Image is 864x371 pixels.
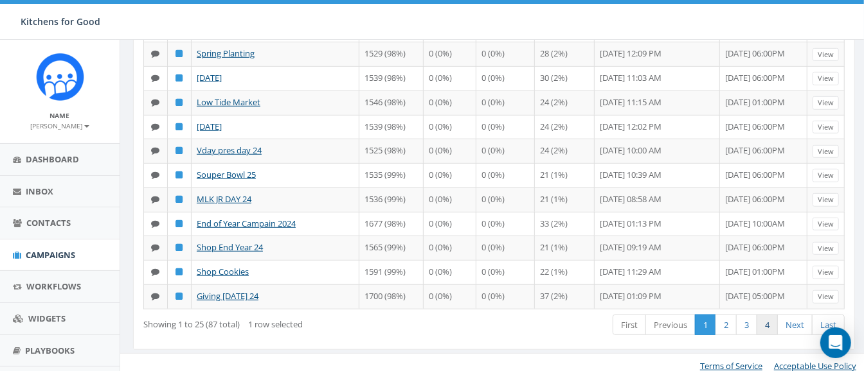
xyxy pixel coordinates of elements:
a: 2 [715,315,737,336]
i: Text SMS [152,49,160,58]
td: 37 (2%) [535,284,595,309]
a: View [813,169,839,182]
a: Giving [DATE] 24 [197,290,258,302]
td: [DATE] 12:02 PM [595,115,720,139]
i: Published [176,268,183,276]
td: [DATE] 10:00AM [720,212,807,236]
i: Text SMS [152,220,160,228]
td: [DATE] 06:00PM [720,42,807,66]
td: 1546 (98%) [359,91,424,115]
td: 0 (0%) [476,284,535,309]
span: Workflows [26,280,81,292]
a: 4 [757,315,778,336]
span: Dashboard [26,153,79,165]
td: 24 (2%) [535,91,595,115]
td: 1525 (98%) [359,139,424,163]
td: 24 (2%) [535,115,595,139]
td: [DATE] 11:03 AM [595,66,720,91]
td: 0 (0%) [424,42,476,66]
td: 0 (0%) [424,163,476,187]
td: [DATE] 05:00PM [720,284,807,309]
i: Published [176,195,183,203]
td: 24 (2%) [535,139,595,163]
td: 33 (2%) [535,212,595,236]
td: 0 (0%) [476,66,535,91]
td: 0 (0%) [424,91,476,115]
td: 0 (0%) [424,139,476,163]
td: [DATE] 10:00 AM [595,139,720,163]
a: View [813,266,839,279]
td: 28 (2%) [535,42,595,66]
td: 0 (0%) [476,187,535,212]
a: Previous [645,315,696,336]
i: Published [176,292,183,300]
td: [DATE] 06:00PM [720,139,807,163]
td: 0 (0%) [476,236,535,260]
img: Rally_Corp_Icon_1.png [36,53,84,101]
td: 0 (0%) [476,212,535,236]
td: 1565 (99%) [359,236,424,260]
td: [DATE] 11:29 AM [595,260,720,284]
small: [PERSON_NAME] [31,121,89,130]
i: Published [176,146,183,155]
i: Published [176,98,183,107]
td: 1529 (98%) [359,42,424,66]
a: View [813,48,839,62]
i: Text SMS [152,292,160,300]
td: 0 (0%) [476,91,535,115]
td: 1535 (99%) [359,163,424,187]
td: 0 (0%) [476,139,535,163]
i: Published [176,49,183,58]
td: [DATE] 12:09 PM [595,42,720,66]
td: [DATE] 11:15 AM [595,91,720,115]
td: 1536 (99%) [359,187,424,212]
span: Widgets [28,313,66,324]
a: View [813,242,839,255]
span: Campaigns [26,249,75,261]
td: 1539 (98%) [359,115,424,139]
i: Text SMS [152,243,160,252]
td: 0 (0%) [424,260,476,284]
i: Published [176,123,183,131]
i: Text SMS [152,98,160,107]
a: MLK JR DAY 24 [197,193,251,205]
a: View [813,193,839,207]
a: View [813,72,839,85]
td: 1591 (99%) [359,260,424,284]
span: Inbox [26,185,53,197]
div: Open Intercom Messenger [820,327,851,358]
a: Low Tide Market [197,96,260,108]
a: Last [812,315,845,336]
td: 0 (0%) [424,236,476,260]
td: 0 (0%) [476,42,535,66]
td: 0 (0%) [476,115,535,139]
a: 1 [695,315,716,336]
span: Contacts [26,217,71,229]
i: Text SMS [152,171,160,179]
td: 0 (0%) [476,260,535,284]
td: 0 (0%) [424,66,476,91]
i: Text SMS [152,146,160,155]
i: Text SMS [152,123,160,131]
td: [DATE] 01:13 PM [595,212,720,236]
td: [DATE] 10:39 AM [595,163,720,187]
td: [DATE] 06:00PM [720,236,807,260]
td: 30 (2%) [535,66,595,91]
a: View [813,96,839,110]
a: End of Year Campain 2024 [197,218,296,229]
a: View [813,145,839,159]
td: [DATE] 01:09 PM [595,284,720,309]
i: Published [176,243,183,252]
a: [DATE] [197,121,222,132]
a: View [813,121,839,134]
a: [PERSON_NAME] [31,119,89,131]
a: Spring Planting [197,47,255,59]
td: 21 (1%) [535,163,595,187]
span: Playbooks [25,345,75,356]
td: [DATE] 06:00PM [720,163,807,187]
td: 0 (0%) [424,284,476,309]
a: [DATE] [197,72,222,83]
td: 1677 (98%) [359,212,424,236]
a: Souper Bowl 25 [197,169,256,180]
td: 0 (0%) [476,163,535,187]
